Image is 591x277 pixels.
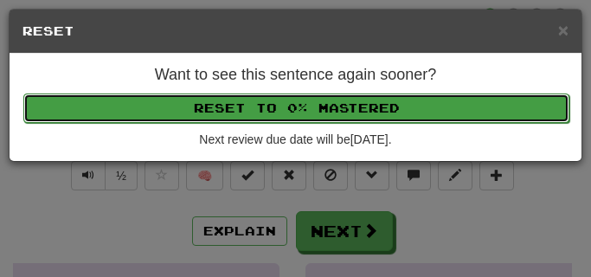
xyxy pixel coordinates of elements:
[22,131,569,148] div: Next review due date will be [DATE] .
[558,21,569,39] button: Close
[23,93,569,123] button: Reset to 0% Mastered
[22,23,569,40] h5: Reset
[22,67,569,84] h4: Want to see this sentence again sooner?
[558,20,569,40] span: ×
